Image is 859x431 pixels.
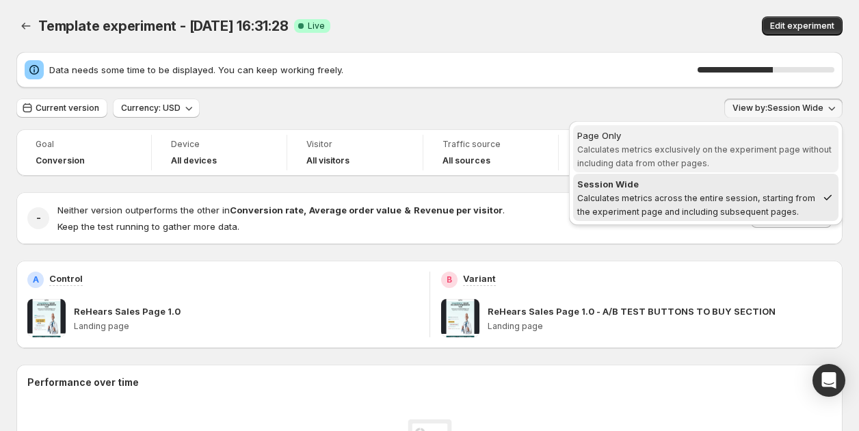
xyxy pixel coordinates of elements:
[171,138,267,168] a: DeviceAll devices
[16,16,36,36] button: Back
[488,321,832,332] p: Landing page
[447,274,452,285] h2: B
[308,21,325,31] span: Live
[463,272,496,285] p: Variant
[57,205,505,215] span: Neither version outperforms the other in .
[442,139,539,150] span: Traffic source
[49,272,83,285] p: Control
[171,139,267,150] span: Device
[49,63,698,77] span: Data needs some time to be displayed. You can keep working freely.
[306,138,403,168] a: VisitorAll visitors
[770,21,834,31] span: Edit experiment
[36,138,132,168] a: GoalConversion
[442,138,539,168] a: Traffic sourceAll sources
[577,177,817,191] div: Session Wide
[121,103,181,114] span: Currency: USD
[230,205,304,215] strong: Conversion rate
[306,155,349,166] h4: All visitors
[113,99,200,118] button: Currency: USD
[732,103,823,114] span: View by: Session Wide
[762,16,843,36] button: Edit experiment
[442,155,490,166] h4: All sources
[414,205,503,215] strong: Revenue per visitor
[36,103,99,114] span: Current version
[441,299,479,337] img: ReHears Sales Page 1.0 - A/B TEST BUTTONS TO BUY SECTION
[57,221,239,232] span: Keep the test running to gather more data.
[171,155,217,166] h4: All devices
[36,211,41,225] h2: -
[577,193,815,217] span: Calculates metrics across the entire session, starting from the experiment page and including sub...
[724,99,843,118] button: View by:Session Wide
[304,205,306,215] strong: ,
[33,274,39,285] h2: A
[812,364,845,397] div: Open Intercom Messenger
[27,376,832,389] h2: Performance over time
[16,99,107,118] button: Current version
[74,304,181,318] p: ReHears Sales Page 1.0
[36,139,132,150] span: Goal
[309,205,401,215] strong: Average order value
[577,129,834,142] div: Page Only
[38,18,289,34] span: Template experiment - [DATE] 16:31:28
[306,139,403,150] span: Visitor
[488,304,776,318] p: ReHears Sales Page 1.0 - A/B TEST BUTTONS TO BUY SECTION
[36,155,85,166] span: Conversion
[577,144,832,168] span: Calculates metrics exclusively on the experiment page without including data from other pages.
[404,205,411,215] strong: &
[74,321,419,332] p: Landing page
[27,299,66,337] img: ReHears Sales Page 1.0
